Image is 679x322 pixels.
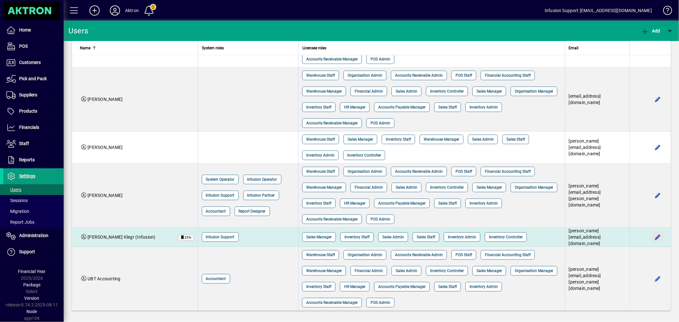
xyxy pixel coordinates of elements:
[641,28,660,33] span: Add
[545,5,652,16] div: Infusion Support [EMAIL_ADDRESS][DOMAIN_NAME]
[472,136,494,143] span: Sales Admin
[3,55,64,71] a: Customers
[658,1,671,22] a: Knowledge Base
[470,200,498,206] span: Inventory Admin
[306,120,358,126] span: Accounts Receivable Manager
[306,72,335,79] span: Warehouse Staff
[88,276,121,281] span: UBT Accounting
[515,184,553,191] span: Organisation Manager
[27,309,37,314] span: Node
[185,235,192,240] span: 2FA
[430,184,464,191] span: Inventory Controller
[84,5,105,16] button: Add
[456,168,472,175] span: POS Staff
[306,283,331,290] span: Inventory Staff
[206,234,235,240] span: Infusion Support
[173,234,194,241] app-status-label: Time-based One-time Password (TOTP) Two-factor Authentication (2FA) enabled
[640,25,662,37] button: Add
[306,216,358,222] span: Accounts Receivable Manager
[355,268,383,274] span: Financial Admin
[653,94,663,104] button: Edit
[438,104,457,110] span: Sales Staff
[371,299,390,306] span: POS Admin
[80,45,194,52] div: Name
[25,296,39,301] span: Version
[438,200,457,206] span: Sales Staff
[470,283,498,290] span: Inventory Admin
[470,104,498,110] span: Inventory Admin
[23,282,40,287] span: Package
[456,252,472,258] span: POS Staff
[378,283,426,290] span: Accounts Payable Manager
[506,136,525,143] span: Sales Staff
[3,152,64,168] a: Reports
[306,136,335,143] span: Warehouse Staff
[19,92,37,97] span: Suppliers
[88,97,123,102] span: [PERSON_NAME]
[3,103,64,119] a: Products
[430,88,464,94] span: Inventory Controller
[382,234,404,240] span: Sales Admin
[515,268,553,274] span: Organisation Manager
[395,168,443,175] span: Accounts Receivable Admin
[306,152,335,158] span: Inventory Admin
[3,228,64,244] a: Administration
[348,136,373,143] span: Sales Manager
[19,141,29,146] span: Staff
[489,234,523,240] span: Inventory Controller
[371,216,390,222] span: POS Admin
[19,233,48,238] span: Administration
[653,232,663,242] button: Edit
[430,268,464,274] span: Inventory Controller
[653,274,663,284] button: Edit
[19,108,37,114] span: Products
[306,56,358,62] span: Accounts Receivable Manager
[247,192,275,199] span: Infusion Partner
[396,88,417,94] span: Sales Admin
[485,252,531,258] span: Financial Accounting Staff
[485,168,531,175] span: Financial Accounting Staff
[448,234,476,240] span: Inventory Admin
[417,234,435,240] span: Sales Staff
[515,88,553,94] span: Organisation Manager
[6,209,29,214] span: Migration
[239,208,266,214] span: Report Designer
[371,56,390,62] span: POS Admin
[569,183,601,207] span: [PERSON_NAME][EMAIL_ADDRESS][PERSON_NAME][DOMAIN_NAME]
[206,192,235,199] span: Infusion Support
[18,269,46,274] span: Financial Year
[6,198,28,203] span: Sessions
[3,184,64,195] a: Users
[477,184,502,191] span: Sales Manager
[206,208,226,214] span: Accountant
[302,45,326,52] span: Licensee roles
[206,276,226,282] span: Accountant
[19,44,28,49] span: POS
[395,252,443,258] span: Accounts Receivable Admin
[456,72,472,79] span: POS Staff
[88,193,123,198] span: [PERSON_NAME]
[6,220,34,225] span: Report Jobs
[477,88,502,94] span: Sales Manager
[3,38,64,54] a: POS
[653,142,663,152] button: Edit
[569,267,601,291] span: [PERSON_NAME][EMAIL_ADDRESS][PERSON_NAME][DOMAIN_NAME]
[3,22,64,38] a: Home
[306,168,335,175] span: Warehouse Staff
[3,206,64,217] a: Migration
[19,76,47,81] span: Pick and Pack
[19,173,35,178] span: Settings
[6,187,21,192] span: Users
[569,94,601,105] span: [EMAIL_ADDRESS][DOMAIN_NAME]
[569,228,601,246] span: [PERSON_NAME][EMAIL_ADDRESS][DOMAIN_NAME]
[348,252,382,258] span: Organisation Admin
[378,104,426,110] span: Accounts Payable Manager
[19,27,31,32] span: Home
[202,45,224,52] span: System roles
[19,249,35,254] span: Support
[395,72,443,79] span: Accounts Receivable Admin
[438,283,457,290] span: Sales Staff
[247,176,277,183] span: Infusion Operator
[3,217,64,227] a: Report Jobs
[396,268,417,274] span: Sales Admin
